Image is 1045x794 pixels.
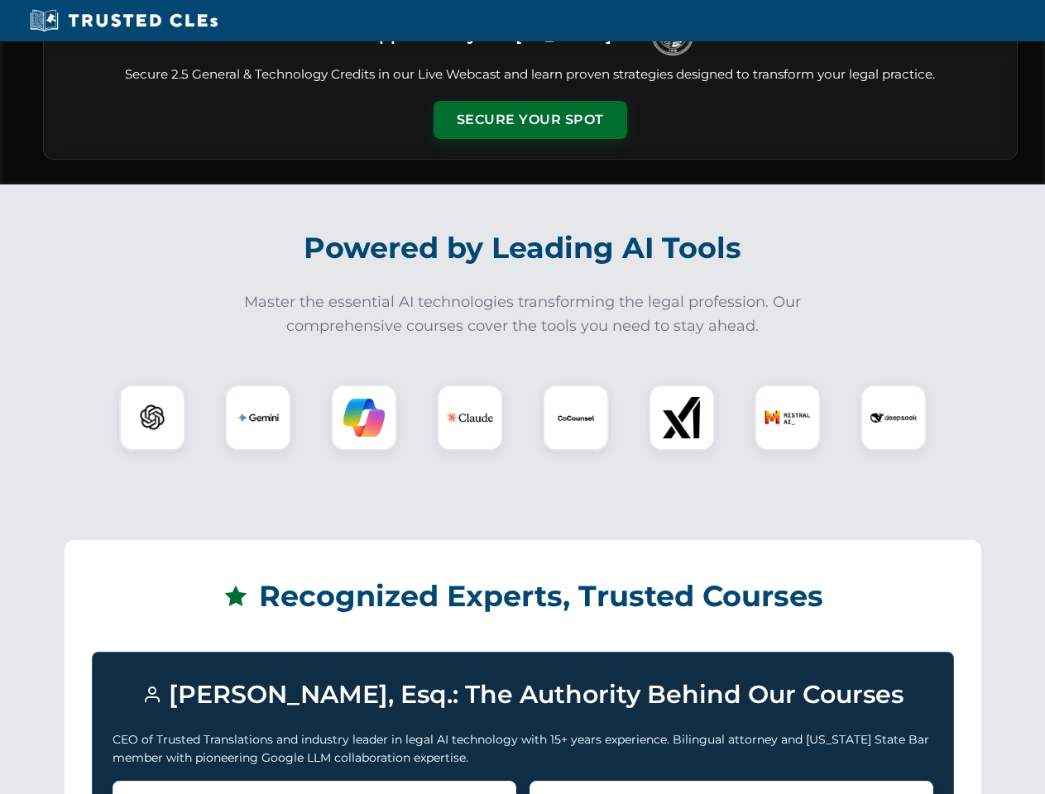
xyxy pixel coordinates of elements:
[113,672,933,717] h3: [PERSON_NAME], Esq.: The Authority Behind Our Courses
[92,567,954,625] h2: Recognized Experts, Trusted Courses
[447,395,493,441] img: Claude Logo
[65,219,981,277] h2: Powered by Leading AI Tools
[128,394,176,442] img: ChatGPT Logo
[343,397,385,438] img: Copilot Logo
[25,8,223,33] img: Trusted CLEs
[113,730,933,768] p: CEO of Trusted Translations and industry leader in legal AI technology with 15+ years experience....
[434,101,627,139] button: Secure Your Spot
[331,385,397,451] div: Copilot
[119,385,185,451] div: ChatGPT
[225,385,291,451] div: Gemini
[543,385,609,451] div: CoCounsel
[755,385,821,451] div: Mistral AI
[555,397,597,438] img: CoCounsel Logo
[649,385,715,451] div: xAI
[870,395,917,441] img: DeepSeek Logo
[661,397,702,438] img: xAI Logo
[437,385,503,451] div: Claude
[64,65,997,84] p: Secure 2.5 General & Technology Credits in our Live Webcast and learn proven strategies designed ...
[765,395,811,441] img: Mistral AI Logo
[233,290,813,338] p: Master the essential AI technologies transforming the legal profession. Our comprehensive courses...
[860,385,927,451] div: DeepSeek
[237,397,279,438] img: Gemini Logo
